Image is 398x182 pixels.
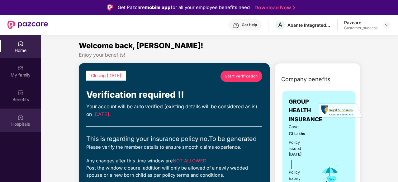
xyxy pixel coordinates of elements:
span: GROUP HEALTH INSURANCE [289,97,322,124]
img: svg+xml;base64,PHN2ZyBpZD0iRHJvcGRvd24tMzJ4MzIiIHhtbG5zPSJodHRwOi8vd3d3LnczLm9yZy8yMDAwL3N2ZyIgd2... [384,22,389,27]
span: Closing [DATE] [91,73,121,78]
div: Policy issued [289,139,311,152]
div: Your account will be auto verified (existing details will be considered as is) on . [86,103,262,119]
img: svg+xml;base64,PHN2ZyB3aWR0aD0iMjAiIGhlaWdodD0iMjAiIHZpZXdCb3g9IjAgMCAyMCAyMCIgZmlsbD0ibm9uZSIgeG... [17,65,24,71]
div: Enjoy your benefits! [79,52,360,58]
a: Download Now [254,4,293,11]
div: Pazcare [344,20,377,26]
span: [DATE] [93,111,109,117]
div: Customer_success [344,26,377,30]
div: Verification required !! [86,88,262,102]
strong: mobile app [145,4,171,10]
img: New Pazcare Logo [7,21,48,29]
div: Policy Expiry [289,169,311,182]
span: Company benefits [281,75,330,84]
div: Please verify the member details to ensure smooth claims experience. [86,144,262,151]
span: Welcome back, [PERSON_NAME]! [79,41,203,50]
img: insurerLogo [319,103,363,118]
span: [DATE] [289,152,302,156]
img: svg+xml;base64,PHN2ZyBpZD0iSGVscC0zMngzMiIgeG1sbnM9Imh0dHA6Ly93d3cudzMub3JnLzIwMDAvc3ZnIiB3aWR0aD... [233,22,239,29]
div: Get Pazcare for all your employee benefits need [118,4,250,11]
span: Start verification [225,73,258,79]
img: svg+xml;base64,PHN2ZyBpZD0iQmVuZWZpdHMiIHhtbG5zPSJodHRwOi8vd3d3LnczLm9yZy8yMDAwL3N2ZyIgd2lkdGg9Ij... [17,90,24,96]
span: A [278,21,282,29]
div: Any changes after this time window are . Post the window closure, addition will only be allowed o... [86,157,262,179]
div: Get Help [242,22,257,27]
img: Stroke [293,4,295,11]
span: ₹3 Lakhs [289,131,311,137]
a: Start verification [220,71,262,82]
img: svg+xml;base64,PHN2ZyBpZD0iSG9zcGl0YWxzIiB4bWxucz0iaHR0cDovL3d3dy53My5vcmcvMjAwMC9zdmciIHdpZHRoPS... [17,114,24,120]
div: Abante Integrated P5 [287,22,331,28]
img: Logo [107,4,113,11]
span: Cover [289,124,311,130]
div: This is regarding your insurance policy no. To be generated [86,134,262,144]
img: svg+xml;base64,PHN2ZyBpZD0iSG9tZSIgeG1sbnM9Imh0dHA6Ly93d3cudzMub3JnLzIwMDAvc3ZnIiB3aWR0aD0iMjAiIG... [17,40,24,47]
span: NOT ALLOWED [173,158,206,164]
